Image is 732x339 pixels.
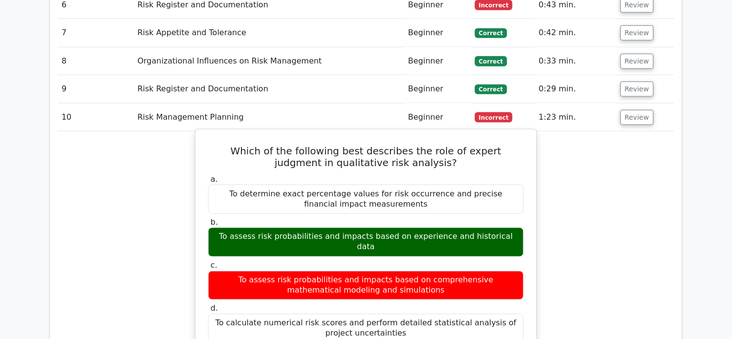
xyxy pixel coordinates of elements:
span: b. [211,218,218,227]
span: Correct [475,56,507,66]
td: 9 [58,75,133,103]
td: 10 [58,104,133,131]
h5: Which of the following best describes the role of expert judgment in qualitative risk analysis? [207,145,525,169]
span: Incorrect [475,112,513,122]
td: 0:33 min. [535,47,617,75]
td: Beginner [405,47,472,75]
button: Review [621,110,654,125]
td: Risk Appetite and Tolerance [133,19,404,47]
button: Review [621,25,654,41]
td: Beginner [405,19,472,47]
td: Beginner [405,75,472,103]
td: 1:23 min. [535,104,617,131]
span: d. [211,304,218,313]
div: To determine exact percentage values for risk occurrence and precise financial impact measurements [208,185,524,214]
td: 0:42 min. [535,19,617,47]
div: To assess risk probabilities and impacts based on comprehensive mathematical modeling and simulat... [208,271,524,300]
button: Review [621,82,654,97]
td: 7 [58,19,133,47]
td: Organizational Influences on Risk Management [133,47,404,75]
span: a. [211,174,218,184]
td: Beginner [405,104,472,131]
span: c. [211,261,217,270]
span: Correct [475,85,507,94]
span: Correct [475,28,507,38]
td: Risk Register and Documentation [133,75,404,103]
div: To assess risk probabilities and impacts based on experience and historical data [208,228,524,257]
td: 0:29 min. [535,75,617,103]
button: Review [621,54,654,69]
td: 8 [58,47,133,75]
td: Risk Management Planning [133,104,404,131]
